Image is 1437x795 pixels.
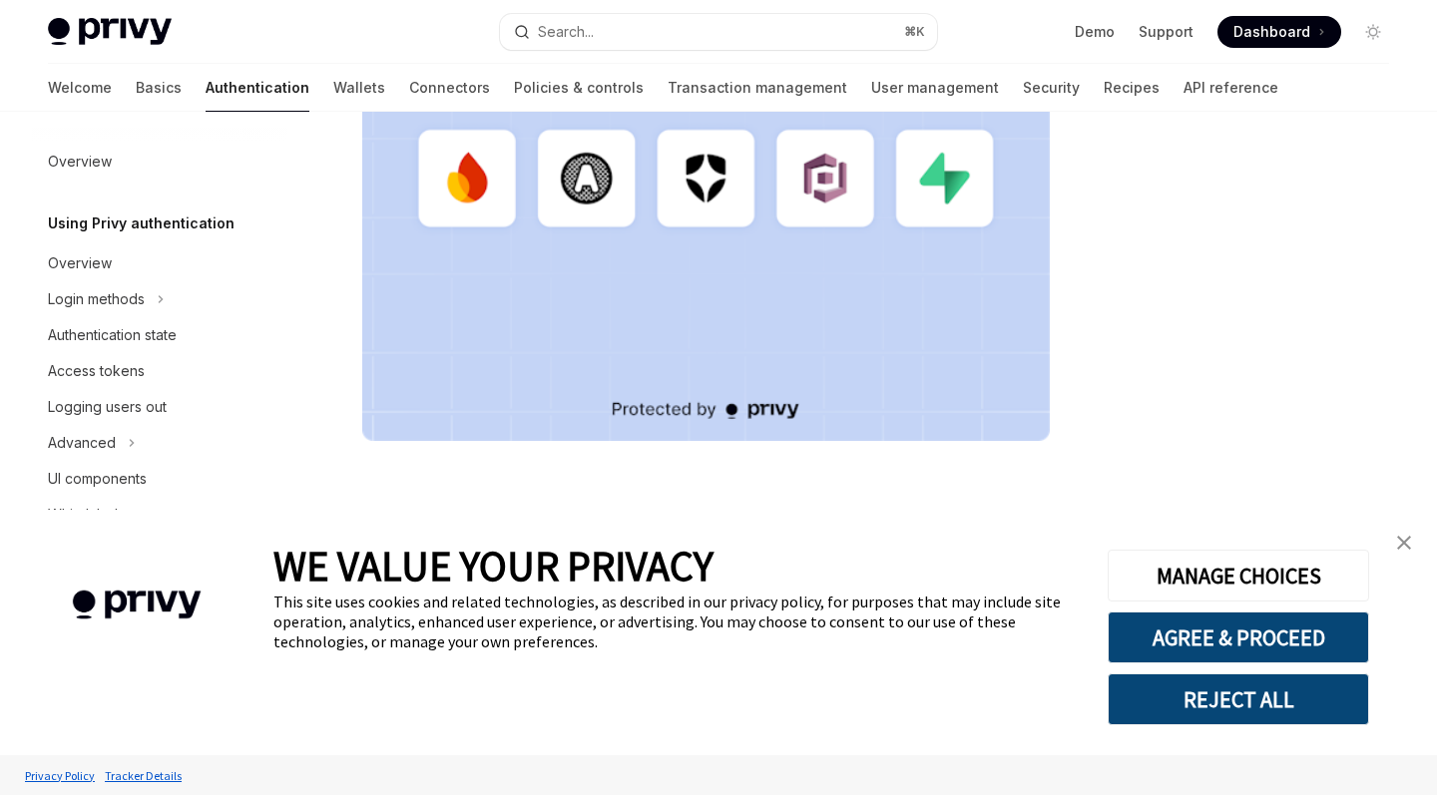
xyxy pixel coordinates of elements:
[32,425,287,461] button: Toggle Advanced section
[273,540,714,592] span: WE VALUE YOUR PRIVACY
[100,758,187,793] a: Tracker Details
[48,150,112,174] div: Overview
[1108,550,1369,601] button: MANAGE CHOICES
[538,20,594,44] div: Search...
[32,281,287,317] button: Toggle Login methods section
[30,562,243,648] img: company logo
[1357,16,1389,48] button: Toggle dark mode
[668,64,847,112] a: Transaction management
[20,758,100,793] a: Privacy Policy
[1397,536,1411,550] img: close banner
[1384,523,1424,563] a: close banner
[871,64,999,112] a: User management
[273,592,1078,651] div: This site uses cookies and related technologies, as described in our privacy policy, for purposes...
[32,144,287,180] a: Overview
[32,317,287,353] a: Authentication state
[333,64,385,112] a: Wallets
[1108,673,1369,725] button: REJECT ALL
[48,359,145,383] div: Access tokens
[48,64,112,112] a: Welcome
[904,24,925,40] span: ⌘ K
[136,64,182,112] a: Basics
[48,395,167,419] div: Logging users out
[48,431,116,455] div: Advanced
[48,503,118,527] div: Whitelabel
[500,14,936,50] button: Open search
[32,497,287,533] a: Whitelabel
[1023,64,1080,112] a: Security
[1233,22,1310,42] span: Dashboard
[1108,611,1369,663] button: AGREE & PROCEED
[206,64,309,112] a: Authentication
[1217,16,1341,48] a: Dashboard
[48,18,172,46] img: light logo
[32,389,287,425] a: Logging users out
[1184,64,1278,112] a: API reference
[48,211,235,235] h5: Using Privy authentication
[1139,22,1194,42] a: Support
[32,461,287,497] a: UI components
[1075,22,1115,42] a: Demo
[409,64,490,112] a: Connectors
[32,245,287,281] a: Overview
[48,467,147,491] div: UI components
[48,287,145,311] div: Login methods
[48,323,177,347] div: Authentication state
[32,353,287,389] a: Access tokens
[1104,64,1160,112] a: Recipes
[48,251,112,275] div: Overview
[514,64,644,112] a: Policies & controls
